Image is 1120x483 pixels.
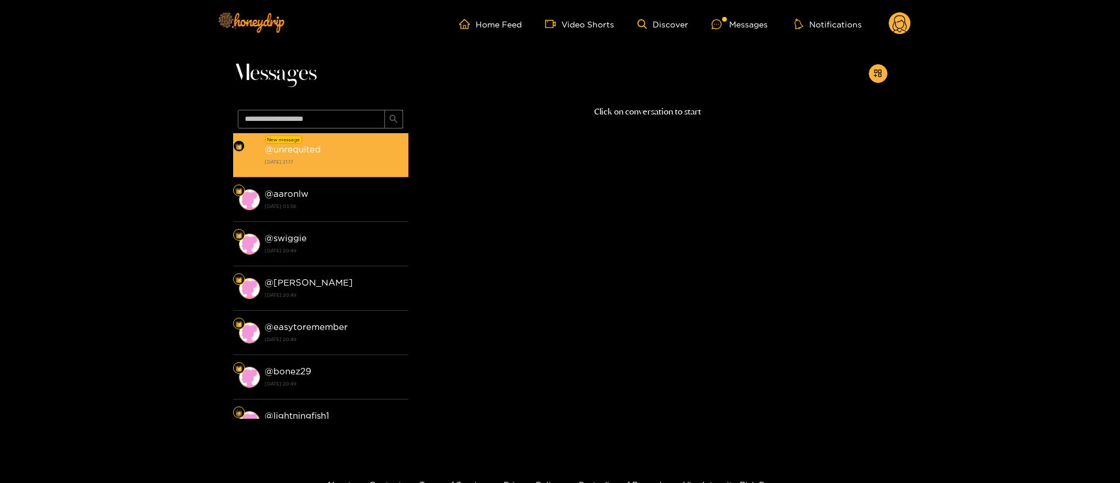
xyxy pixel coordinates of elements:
[265,411,329,421] strong: @ lightningfish1
[408,105,887,119] p: Click on conversation to start
[239,322,260,343] img: conversation
[239,145,260,166] img: conversation
[239,234,260,255] img: conversation
[265,233,307,243] strong: @ swiggie
[235,365,242,372] img: Fan Level
[265,157,403,167] strong: [DATE] 21:17
[265,334,403,345] strong: [DATE] 20:49
[873,69,882,79] span: appstore-add
[545,19,614,29] a: Video Shorts
[265,245,403,256] strong: [DATE] 20:49
[265,135,302,144] div: New message
[239,189,260,210] img: conversation
[235,143,242,150] img: Fan Level
[239,278,260,299] img: conversation
[265,322,348,332] strong: @ easytoremember
[384,110,403,128] button: search
[389,114,398,124] span: search
[265,277,353,287] strong: @ [PERSON_NAME]
[265,378,403,389] strong: [DATE] 20:49
[545,19,561,29] span: video-camera
[459,19,476,29] span: home
[265,144,321,154] strong: @ unrequited
[265,201,403,211] strong: [DATE] 05:56
[239,411,260,432] img: conversation
[235,321,242,328] img: Fan Level
[235,187,242,194] img: Fan Level
[235,409,242,416] img: Fan Level
[235,232,242,239] img: Fan Level
[869,64,887,83] button: appstore-add
[712,18,768,31] div: Messages
[265,189,308,199] strong: @ aaronlw
[233,60,317,88] span: Messages
[791,18,865,30] button: Notifications
[265,366,311,376] strong: @ bonez29
[239,367,260,388] img: conversation
[637,19,688,29] a: Discover
[265,290,403,300] strong: [DATE] 20:49
[459,19,522,29] a: Home Feed
[235,276,242,283] img: Fan Level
